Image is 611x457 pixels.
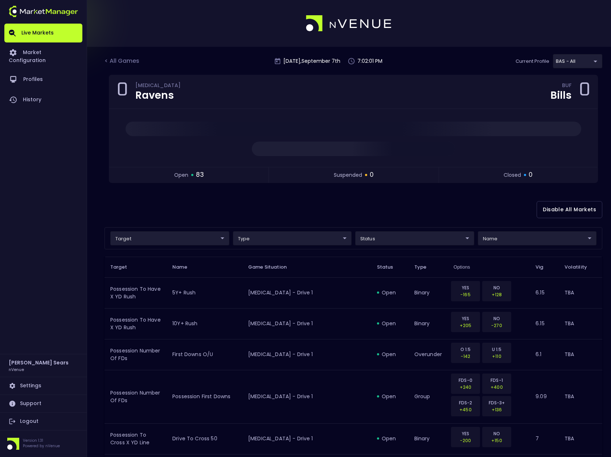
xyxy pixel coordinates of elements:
span: Status [377,264,403,270]
a: Market Configuration [4,42,82,69]
h3: nVenue [9,367,24,372]
span: open [174,171,188,179]
td: [MEDICAL_DATA] - Drive 1 [242,370,371,423]
div: 0 [116,81,128,103]
p: +240 [456,384,475,391]
td: 9.09 [530,370,558,423]
td: TBA [559,277,602,308]
a: Profiles [4,69,82,90]
p: FDS-1 [487,377,507,384]
td: Possession to Have X YD Rush [104,308,167,339]
a: Support [4,395,82,412]
p: +400 [487,384,507,391]
p: YES [456,430,475,437]
div: open [377,351,403,358]
button: Disable All Markets [537,201,602,218]
h2: [PERSON_NAME] Sears [9,359,69,367]
td: TBA [559,308,602,339]
p: U 1.5 [487,346,507,353]
span: 0 [370,170,374,180]
p: Current Profile [516,58,549,65]
p: +110 [487,353,507,360]
td: 6.15 [530,277,558,308]
span: suspended [334,171,362,179]
p: +136 [487,406,507,413]
a: History [4,90,82,110]
span: 0 [529,170,533,180]
td: binary [409,277,448,308]
span: closed [504,171,521,179]
td: overunder [409,339,448,370]
p: Powered by nVenue [23,443,60,449]
div: open [377,289,403,296]
img: logo [9,6,78,17]
td: [MEDICAL_DATA] - Drive 1 [242,308,371,339]
div: Version 1.31Powered by nVenue [4,438,82,450]
td: First Downs O/U [167,339,242,370]
p: [DATE] , September 7 th [283,57,340,65]
td: [MEDICAL_DATA] - Drive 1 [242,339,371,370]
div: < All Games [104,57,141,66]
img: logo [306,15,392,32]
div: target [355,231,474,245]
td: TBA [559,370,602,423]
p: -270 [487,322,507,329]
td: [MEDICAL_DATA] - Drive 1 [242,277,371,308]
p: NO [487,430,507,437]
span: Game Situation [248,264,296,270]
p: O 1.5 [456,346,475,353]
td: binary [409,423,448,454]
a: Live Markets [4,24,82,42]
td: [MEDICAL_DATA] - Drive 1 [242,423,371,454]
div: [MEDICAL_DATA] [135,83,181,89]
p: +205 [456,322,475,329]
div: open [377,435,403,442]
td: Possession Number of FDs [104,370,167,423]
p: -200 [456,437,475,444]
p: FDS-3+ [487,399,507,406]
span: 83 [196,170,204,180]
td: 7 [530,423,558,454]
div: target [478,231,597,245]
td: 6.1 [530,339,558,370]
td: Drive to Cross 50 [167,423,242,454]
td: Possession to Cross X YD Line [104,423,167,454]
p: +450 [456,406,475,413]
div: target [233,231,352,245]
p: -142 [456,353,475,360]
p: FDS-2 [456,399,475,406]
td: Possession Number of FDs [104,339,167,370]
span: Name [172,264,197,270]
div: target [553,54,602,68]
span: Target [110,264,136,270]
td: TBA [559,339,602,370]
td: binary [409,308,448,339]
td: 5Y+ Rush [167,277,242,308]
span: Volatility [565,264,596,270]
p: YES [456,284,475,291]
td: 6.15 [530,308,558,339]
p: +150 [487,437,507,444]
td: group [409,370,448,423]
td: Possession First Downs [167,370,242,423]
p: NO [487,315,507,322]
div: open [377,393,403,400]
td: Possession to Have X YD Rush [104,277,167,308]
p: -165 [456,291,475,298]
a: Logout [4,413,82,430]
p: Version 1.31 [23,438,60,443]
span: Vig [536,264,553,270]
span: Type [414,264,436,270]
p: +128 [487,291,507,298]
div: BUF [562,83,571,89]
p: NO [487,284,507,291]
p: YES [456,315,475,322]
div: open [377,320,403,327]
a: Settings [4,377,82,395]
th: Options [448,257,530,277]
td: 10Y+ Rush [167,308,242,339]
div: Bills [550,90,571,101]
div: 0 [579,81,590,103]
div: Ravens [135,90,181,101]
td: TBA [559,423,602,454]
